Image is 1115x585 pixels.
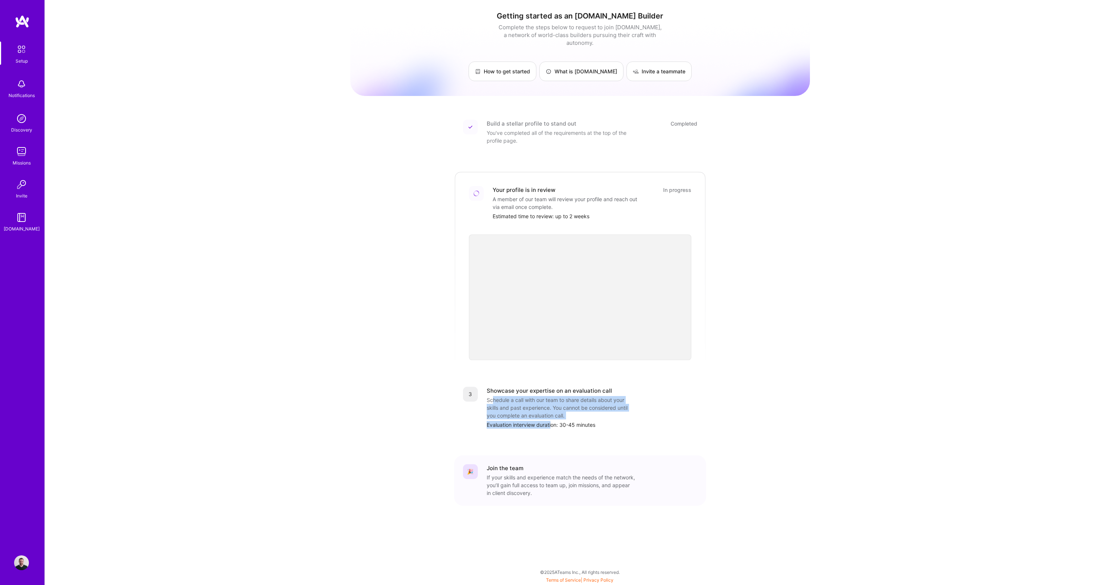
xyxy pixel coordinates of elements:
[9,92,35,99] div: Notifications
[493,195,641,211] div: A member of our team will review your profile and reach out via email once complete.
[663,186,691,194] div: In progress
[487,129,635,144] div: You've completed all of the requirements at the top of the profile page.
[16,192,27,200] div: Invite
[473,190,480,197] img: Loading
[546,69,552,74] img: What is A.Team
[487,464,523,472] div: Join the team
[14,41,29,57] img: setup
[497,23,664,47] div: Complete the steps below to request to join [DOMAIN_NAME], a network of world-class builders purs...
[487,120,576,127] div: Build a stellar profile to stand out
[487,473,635,497] div: If your skills and experience match the needs of the network, you’ll gain full access to team up,...
[633,69,639,74] img: Invite a teammate
[475,69,481,74] img: How to get started
[487,421,697,429] div: Evaluation interview duration: 30-45 minutes
[469,235,691,360] iframe: video
[463,464,478,479] div: 🎉
[487,387,612,395] div: Showcase your expertise on an evaluation call
[626,62,692,81] a: Invite a teammate
[12,555,31,570] a: User Avatar
[13,159,31,167] div: Missions
[463,387,478,402] div: 3
[15,15,30,28] img: logo
[14,177,29,192] img: Invite
[4,225,40,233] div: [DOMAIN_NAME]
[14,111,29,126] img: discovery
[14,77,29,92] img: bell
[468,125,473,129] img: Completed
[671,120,697,127] div: Completed
[546,577,581,583] a: Terms of Service
[350,11,810,20] h1: Getting started as an [DOMAIN_NAME] Builder
[546,577,613,583] span: |
[14,210,29,225] img: guide book
[469,62,536,81] a: How to get started
[493,186,555,194] div: Your profile is in review
[16,57,28,65] div: Setup
[11,126,32,134] div: Discovery
[44,563,1115,581] div: © 2025 ATeams Inc., All rights reserved.
[487,396,635,419] div: Schedule a call with our team to share details about your skills and past experience. You cannot ...
[493,212,691,220] div: Estimated time to review: up to 2 weeks
[539,62,623,81] a: What is [DOMAIN_NAME]
[14,144,29,159] img: teamwork
[583,577,613,583] a: Privacy Policy
[14,555,29,570] img: User Avatar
